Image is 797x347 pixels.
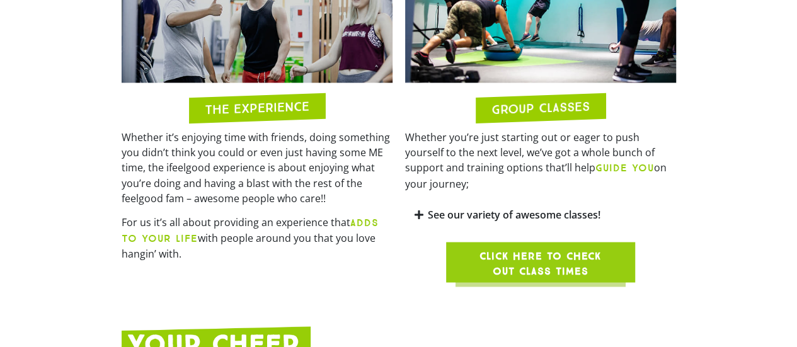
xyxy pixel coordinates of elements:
span: Click here to check out class times [476,248,605,278]
p: Whether it’s enjoying time with friends, doing something you didn’t think you could or even just ... [122,130,393,205]
p: For us it’s all about providing an experience that with people around you that you love hangin’ w... [122,214,393,261]
div: See our variety of awesome classes! [405,200,676,229]
a: See our variety of awesome classes! [428,207,600,221]
a: Click here to check out class times [446,242,635,282]
h2: GROUP CLASSES [491,100,590,115]
h2: THE EXPERIENCE [205,100,309,116]
p: Whether you’re just starting out or eager to push yourself to the next level, we’ve got a whole b... [405,130,676,191]
b: GUIDE YOU [595,162,654,174]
